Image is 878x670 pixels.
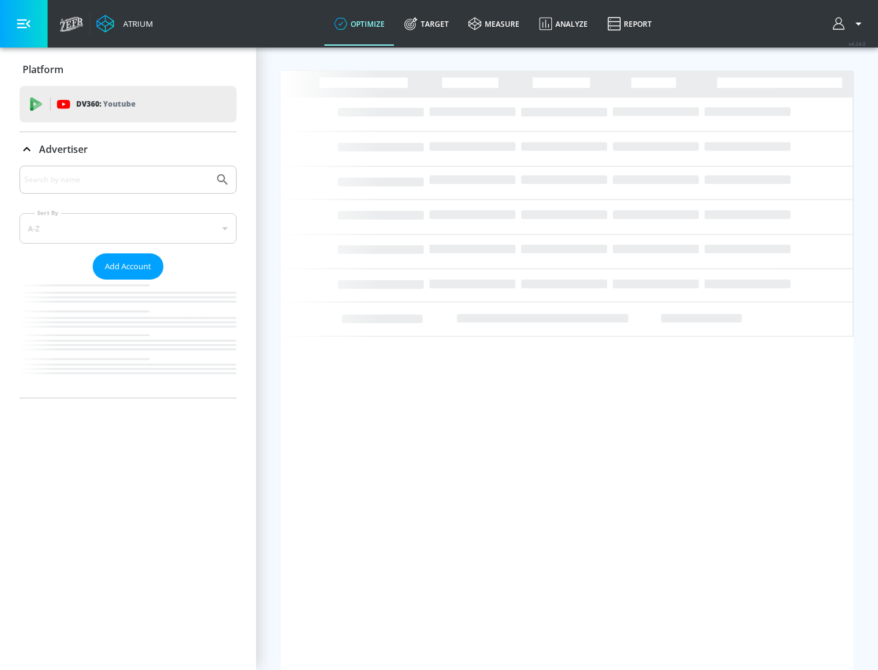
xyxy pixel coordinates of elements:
div: Platform [20,52,237,86]
span: Add Account [105,259,151,273]
div: Advertiser [20,166,237,398]
p: Advertiser [39,143,88,156]
div: Advertiser [20,132,237,166]
div: Atrium [118,18,153,29]
p: Platform [23,63,63,76]
p: Youtube [103,97,135,110]
a: Target [394,2,459,46]
a: measure [459,2,529,46]
a: Atrium [96,15,153,33]
a: optimize [324,2,394,46]
input: Search by name [24,172,209,188]
a: Analyze [529,2,598,46]
div: DV360: Youtube [20,86,237,122]
div: A-Z [20,213,237,244]
a: Report [598,2,662,46]
label: Sort By [35,209,61,217]
nav: list of Advertiser [20,280,237,398]
span: v 4.24.0 [849,40,866,47]
button: Add Account [93,253,163,280]
p: DV360: [76,97,135,111]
